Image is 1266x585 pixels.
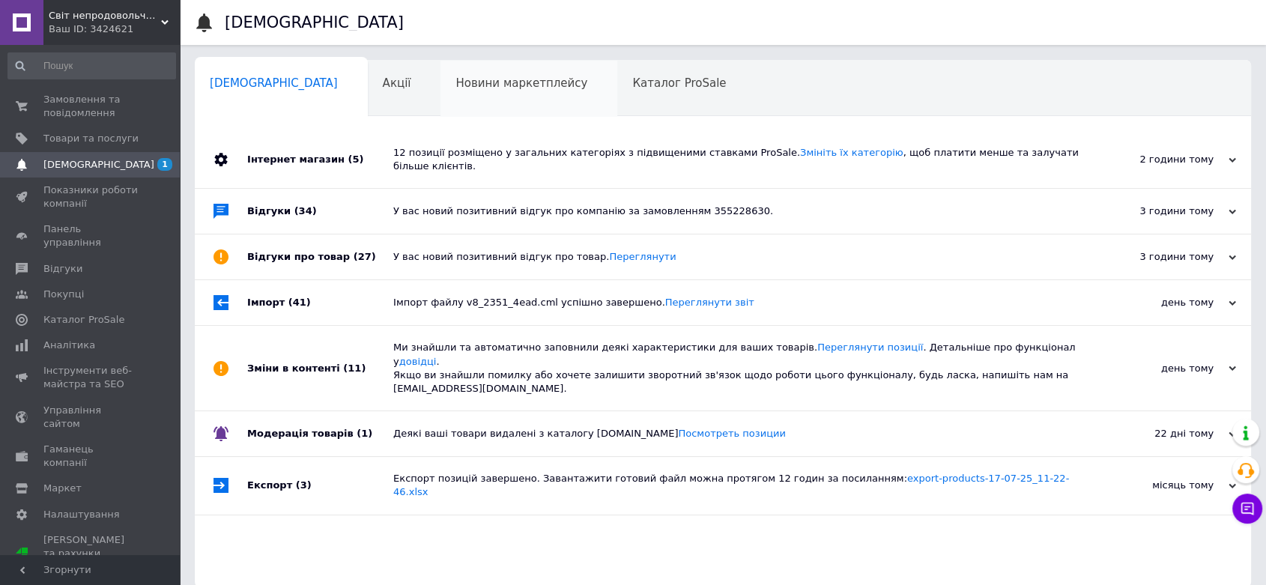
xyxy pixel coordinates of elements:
[343,363,366,374] span: (11)
[1086,479,1236,492] div: місяць тому
[399,356,437,367] a: довідці
[393,204,1086,218] div: У вас новий позитивний відгук про компанію за замовленням 355228630.
[1086,153,1236,166] div: 2 години тому
[43,313,124,327] span: Каталог ProSale
[1086,362,1236,375] div: день тому
[247,280,393,325] div: Імпорт
[393,341,1086,395] div: Ми знайшли та автоматично заповнили деякі характеристики для ваших товарів. . Детальніше про функ...
[393,472,1086,499] div: Експорт позицій завершено. Завантажити готовий файл можна протягом 12 годин за посиланням:
[393,250,1086,264] div: У вас новий позитивний відгук про товар.
[43,132,139,145] span: Товари та послуги
[632,76,726,90] span: Каталог ProSale
[247,411,393,456] div: Модерація товарів
[800,147,903,158] a: Змініть їх категорію
[43,443,139,470] span: Гаманець компанії
[357,428,372,439] span: (1)
[43,533,139,575] span: [PERSON_NAME] та рахунки
[354,251,376,262] span: (27)
[247,189,393,234] div: Відгуки
[393,427,1086,440] div: Деякі ваші товари видалені з каталогу [DOMAIN_NAME]
[43,262,82,276] span: Відгуки
[247,234,393,279] div: Відгуки про товар
[609,251,676,262] a: Переглянути
[225,13,404,31] h1: [DEMOGRAPHIC_DATA]
[43,508,120,521] span: Налаштування
[678,428,785,439] a: Посмотреть позиции
[43,158,154,172] span: [DEMOGRAPHIC_DATA]
[247,326,393,410] div: Зміни в контенті
[383,76,411,90] span: Акції
[247,457,393,514] div: Експорт
[1086,427,1236,440] div: 22 дні тому
[247,131,393,188] div: Інтернет магазин
[43,404,139,431] span: Управління сайтом
[43,184,139,210] span: Показники роботи компанії
[43,93,139,120] span: Замовлення та повідомлення
[1086,250,1236,264] div: 3 години тому
[210,76,338,90] span: [DEMOGRAPHIC_DATA]
[288,297,311,308] span: (41)
[49,9,161,22] span: Світ непродовольчих товарів
[348,154,363,165] span: (5)
[157,158,172,171] span: 1
[1232,494,1262,524] button: Чат з покупцем
[393,146,1086,173] div: 12 позиції розміщено у загальних категоріях з підвищеними ставками ProSale. , щоб платити менше т...
[1086,296,1236,309] div: день тому
[43,339,95,352] span: Аналітика
[7,52,176,79] input: Пошук
[393,296,1086,309] div: Імпорт файлу v8_2351_4ead.cml успішно завершено.
[1086,204,1236,218] div: 3 години тому
[49,22,180,36] div: Ваш ID: 3424621
[43,364,139,391] span: Інструменти веб-майстра та SEO
[665,297,754,308] a: Переглянути звіт
[43,482,82,495] span: Маркет
[817,342,923,353] a: Переглянути позиції
[43,222,139,249] span: Панель управління
[455,76,587,90] span: Новини маркетплейсу
[296,479,312,491] span: (3)
[294,205,317,216] span: (34)
[43,288,84,301] span: Покупці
